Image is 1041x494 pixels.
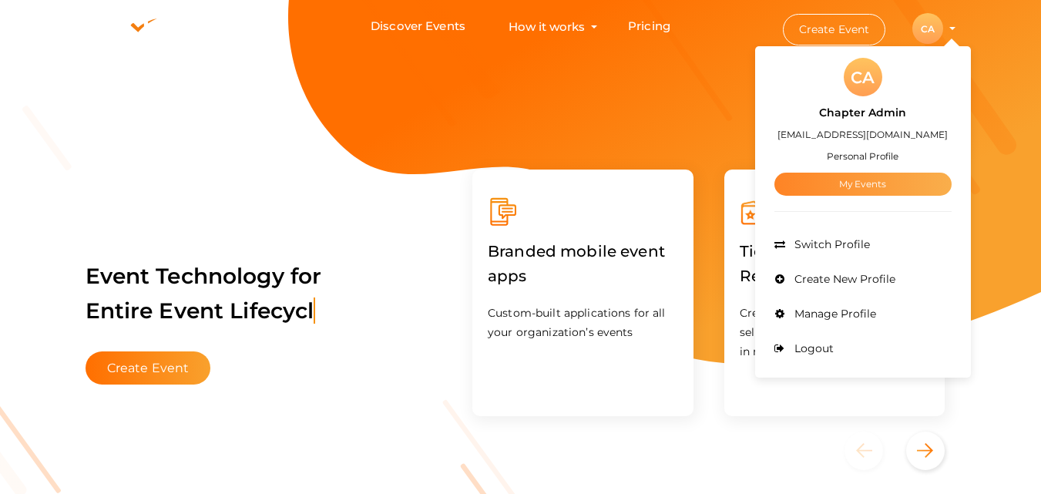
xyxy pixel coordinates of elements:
p: Create your event and start selling your tickets/registrations in minutes. [740,304,930,361]
div: CA [912,13,943,44]
button: Previous [845,432,902,470]
p: Custom-built applications for all your organization’s events [488,304,678,342]
label: [EMAIL_ADDRESS][DOMAIN_NAME] [777,126,948,143]
profile-pic: CA [912,23,943,35]
div: CA [844,58,882,96]
button: Create Event [86,351,211,385]
a: Discover Events [371,12,465,41]
small: Personal Profile [827,150,898,162]
span: Logout [791,341,834,355]
a: Branded mobile event apps [488,270,678,284]
label: Ticketing & Registration [740,227,930,300]
button: CA [908,12,948,45]
span: Entire Event Lifecycl [86,297,316,324]
button: Create Event [783,14,886,45]
span: Manage Profile [791,307,876,321]
label: Branded mobile event apps [488,227,678,300]
a: My Events [774,173,952,196]
a: Pricing [628,12,670,41]
a: Ticketing & Registration [740,270,930,284]
span: Switch Profile [791,237,870,251]
span: Create New Profile [791,272,895,286]
button: How it works [504,12,589,41]
button: Next [906,432,945,470]
label: Event Technology for [86,240,322,348]
label: Chapter Admin [819,104,906,122]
